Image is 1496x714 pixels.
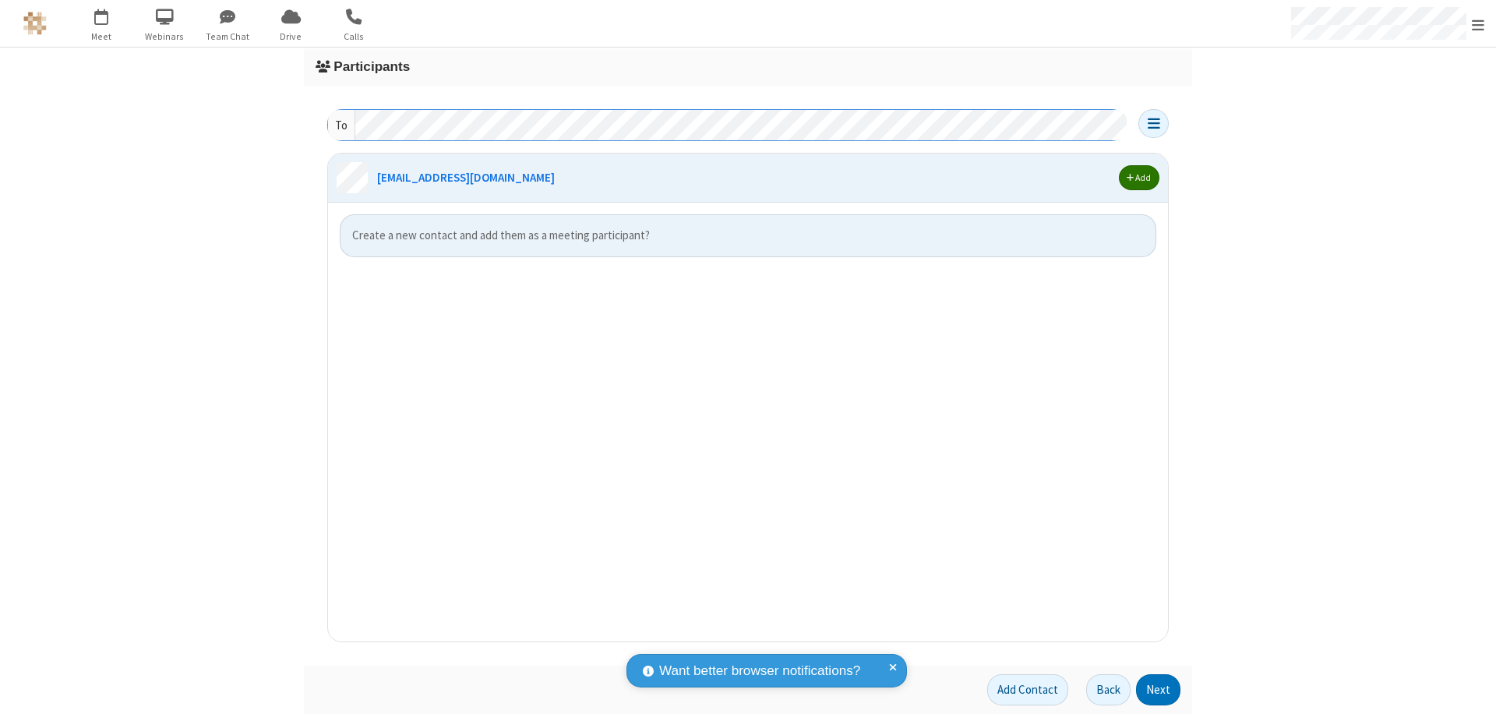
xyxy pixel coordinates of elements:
[340,214,1156,257] div: Create a new contact and add them as a meeting participant?
[1086,674,1131,705] button: Back
[377,169,1107,187] div: [EMAIL_ADDRESS][DOMAIN_NAME]
[72,30,131,44] span: Meet
[199,30,257,44] span: Team Chat
[262,30,320,44] span: Drive
[325,30,383,44] span: Calls
[1136,674,1180,705] button: Next
[1138,109,1169,138] button: Open menu
[1457,673,1484,703] iframe: Chat
[997,682,1058,697] span: Add Contact
[23,12,47,35] img: QA Selenium DO NOT DELETE OR CHANGE
[987,674,1068,705] button: Add Contact
[328,110,355,140] div: To
[316,59,1180,74] h3: Participants
[1135,171,1151,183] span: Add
[1119,165,1159,189] button: Add
[659,661,860,681] span: Want better browser notifications?
[136,30,194,44] span: Webinars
